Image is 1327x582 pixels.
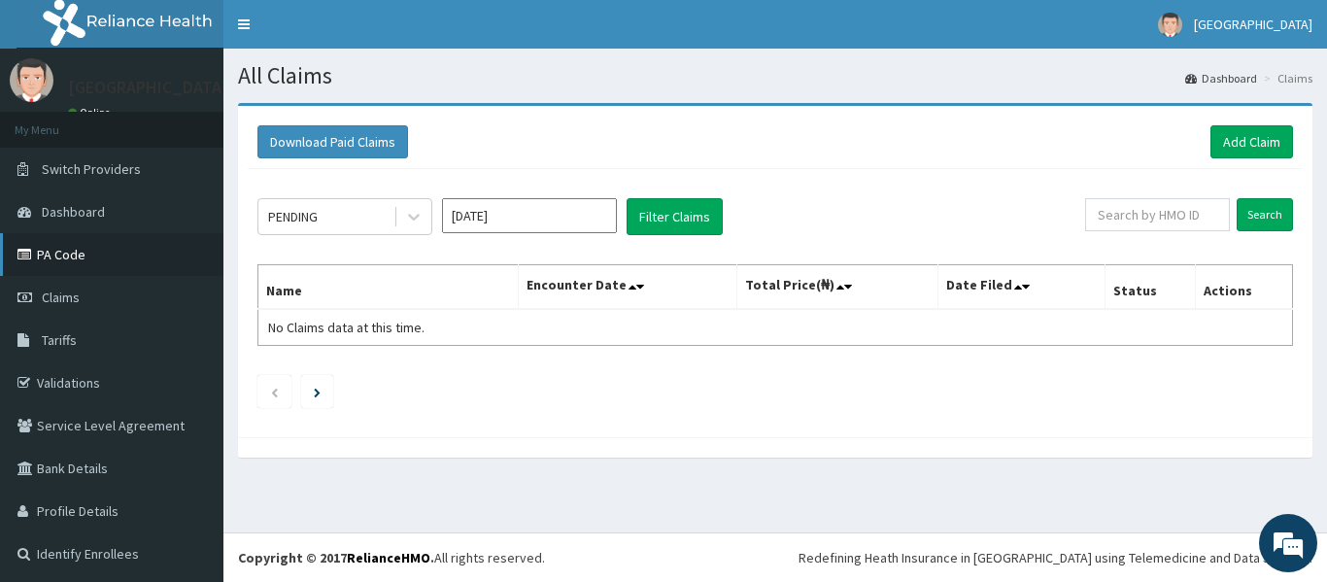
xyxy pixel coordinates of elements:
[10,58,53,102] img: User Image
[258,265,519,310] th: Name
[736,265,938,310] th: Total Price(₦)
[799,548,1312,567] div: Redefining Heath Insurance in [GEOGRAPHIC_DATA] using Telemedicine and Data Science!
[347,549,430,566] a: RelianceHMO
[238,63,1312,88] h1: All Claims
[1195,265,1292,310] th: Actions
[442,198,617,233] input: Select Month and Year
[42,289,80,306] span: Claims
[270,383,279,400] a: Previous page
[1185,70,1257,86] a: Dashboard
[68,79,228,96] p: [GEOGRAPHIC_DATA]
[519,265,736,310] th: Encounter Date
[1237,198,1293,231] input: Search
[1259,70,1312,86] li: Claims
[1194,16,1312,33] span: [GEOGRAPHIC_DATA]
[68,106,115,120] a: Online
[42,203,105,221] span: Dashboard
[42,331,77,349] span: Tariffs
[1210,125,1293,158] a: Add Claim
[1085,198,1230,231] input: Search by HMO ID
[1106,265,1196,310] th: Status
[314,383,321,400] a: Next page
[268,207,318,226] div: PENDING
[938,265,1106,310] th: Date Filed
[42,160,141,178] span: Switch Providers
[1158,13,1182,37] img: User Image
[238,549,434,566] strong: Copyright © 2017 .
[268,319,425,336] span: No Claims data at this time.
[627,198,723,235] button: Filter Claims
[257,125,408,158] button: Download Paid Claims
[223,532,1327,582] footer: All rights reserved.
